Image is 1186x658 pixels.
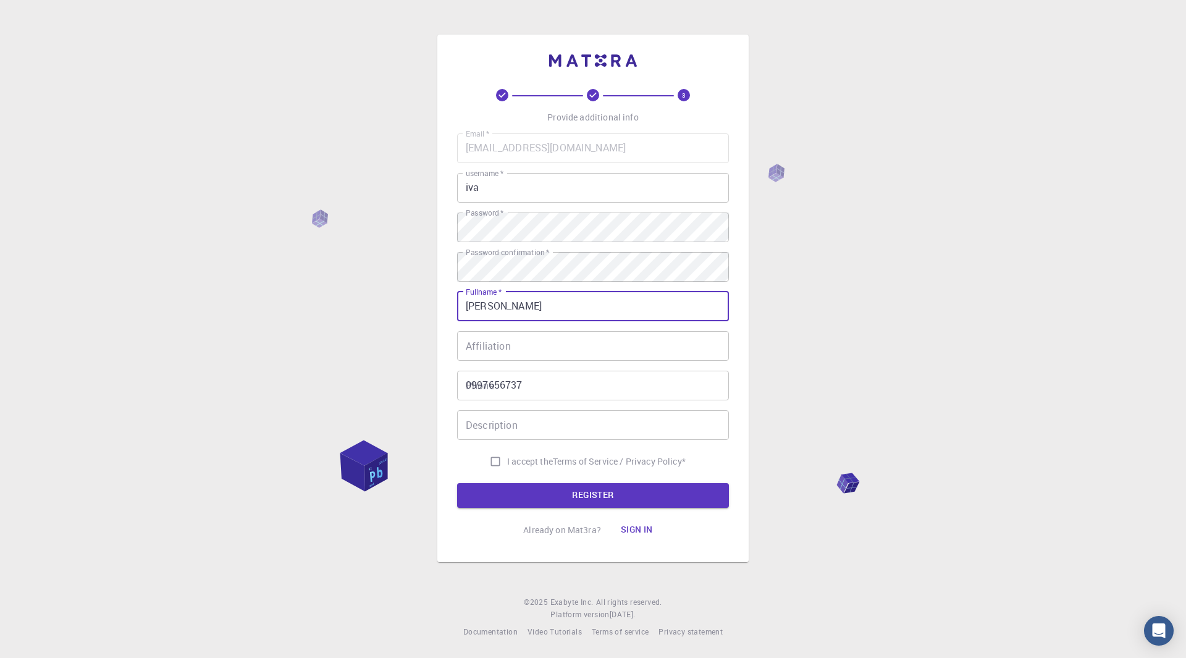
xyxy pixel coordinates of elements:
label: Password [466,208,503,218]
span: Documentation [463,626,518,636]
a: Privacy statement [658,626,723,638]
a: Documentation [463,626,518,638]
span: All rights reserved. [596,596,662,609]
a: Video Tutorials [528,626,582,638]
span: Video Tutorials [528,626,582,636]
p: Provide additional info [547,111,638,124]
span: Terms of service [592,626,649,636]
span: Platform version [550,609,609,621]
p: Already on Mat3ra? [523,524,601,536]
a: [DATE]. [610,609,636,621]
a: Terms of service [592,626,649,638]
span: [DATE] . [610,609,636,619]
span: I accept the [507,455,553,468]
button: REGISTER [457,483,729,508]
label: username [466,168,503,179]
button: Sign in [611,518,663,542]
a: Exabyte Inc. [550,596,594,609]
p: Terms of Service / Privacy Policy * [553,455,686,468]
label: Password confirmation [466,247,549,258]
label: Email [466,129,489,139]
label: Fullname [466,287,502,297]
span: Exabyte Inc. [550,597,594,607]
span: © 2025 [524,596,550,609]
div: Open Intercom Messenger [1144,616,1174,646]
text: 3 [682,91,686,99]
span: Privacy statement [658,626,723,636]
a: Terms of Service / Privacy Policy* [553,455,686,468]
